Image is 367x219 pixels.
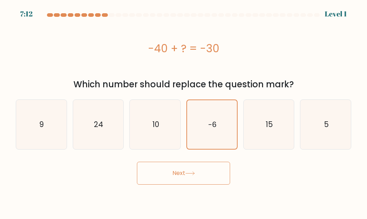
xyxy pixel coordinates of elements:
div: 7:12 [20,9,33,19]
div: Level 1 [325,9,347,19]
div: -40 + ? = -30 [16,40,351,57]
text: 9 [40,119,44,130]
button: Next [137,162,230,185]
text: 24 [94,119,103,130]
text: -6 [208,120,216,130]
text: 15 [266,119,273,130]
text: 5 [324,119,328,130]
div: Which number should replace the question mark? [20,78,347,91]
text: 10 [152,119,159,130]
